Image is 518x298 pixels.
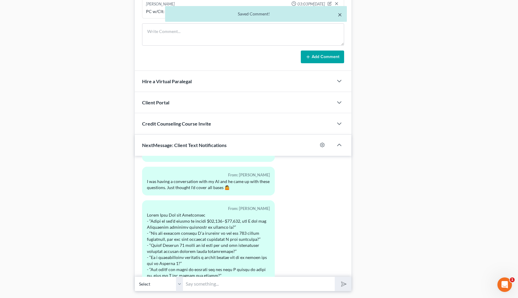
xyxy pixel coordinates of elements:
div: Saved Comment! [170,11,342,17]
div: From: [PERSON_NAME] [147,172,270,178]
button: × [338,11,342,18]
div: [PERSON_NAME] [146,1,175,7]
span: 1 [510,277,515,282]
span: 03:03PM[DATE] [297,1,325,7]
button: Add Comment [301,51,344,63]
span: NextMessage: Client Text Notifications [142,142,227,148]
div: I was having a conversation with my AI and he came up with these questions. Just thought I'd cove... [147,178,270,191]
iframe: Intercom live chat [497,277,512,292]
span: Hire a Virtual Paralegal [142,78,192,84]
input: Say something... [183,277,335,291]
div: From: [PERSON_NAME] [147,205,270,212]
span: Credit Counseling Course Invite [142,121,211,126]
span: Client Portal [142,100,169,105]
